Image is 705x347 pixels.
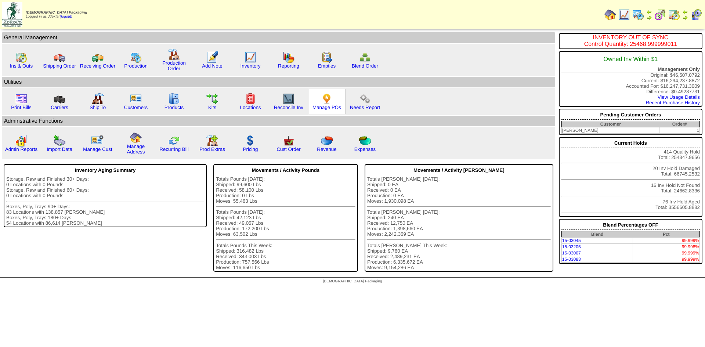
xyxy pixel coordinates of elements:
[124,105,148,110] a: Customers
[354,147,376,152] a: Expenses
[159,147,188,152] a: Recurring Bill
[6,176,204,226] div: Storage, Raw and Finished 30+ Days: 0 Locations with 0 Pounds Storage, Raw and Finished 60+ Days:...
[562,257,581,262] a: 15-03083
[10,63,33,69] a: Ins & Outs
[2,116,555,126] td: Adminstrative Functions
[243,147,258,152] a: Pricing
[321,93,333,105] img: po.png
[274,105,303,110] a: Reconcile Inv
[164,105,184,110] a: Products
[283,93,294,105] img: line_graph2.gif
[47,147,72,152] a: Import Data
[80,63,115,69] a: Receiving Order
[245,51,256,63] img: line_graph.gif
[60,15,72,19] a: (logout)
[2,2,22,27] img: zoroco-logo-small.webp
[350,105,380,110] a: Needs Report
[15,135,27,147] img: graph2.png
[561,110,700,120] div: Pending Customer Orders
[561,121,659,127] th: Customer
[562,250,581,256] a: 15-03007
[278,63,299,69] a: Reporting
[26,11,87,15] span: [DEMOGRAPHIC_DATA] Packaging
[130,93,142,105] img: customers.gif
[127,144,145,155] a: Manage Address
[92,93,104,105] img: factory2.gif
[633,231,699,238] th: Pct
[11,105,32,110] a: Print Bills
[323,279,382,283] span: [DEMOGRAPHIC_DATA] Packaging
[199,147,225,152] a: Prod Extras
[83,147,112,152] a: Manage Cust
[367,176,551,270] div: Totals [PERSON_NAME] [DATE]: Shipped: 0 EA Received: 0 EA Production: 0 EA Moves: 1,930,098 EA To...
[682,15,688,21] img: arrowright.gif
[604,9,616,21] img: home.gif
[15,51,27,63] img: calendarinout.gif
[659,121,700,127] th: Order#
[168,48,180,60] img: factory.gif
[241,63,261,69] a: Inventory
[561,127,659,134] td: [PERSON_NAME]
[162,60,186,71] a: Production Order
[206,93,218,105] img: workflow.gif
[321,51,333,63] img: workorder.gif
[15,93,27,105] img: invoice2.gif
[245,135,256,147] img: dollar.gif
[561,231,633,238] th: Blend
[124,63,148,69] a: Production
[562,238,581,243] a: 15-03045
[633,238,699,244] td: 99.999%
[561,138,700,148] div: Current Holds
[283,51,294,63] img: graph.gif
[51,105,68,110] a: Carriers
[91,135,105,147] img: managecust.png
[352,63,378,69] a: Blend Order
[359,51,371,63] img: network.png
[276,147,300,152] a: Cust Order
[54,135,65,147] img: import.gif
[283,135,294,147] img: cust_order.png
[561,53,700,66] div: Owned Inv Within $1
[633,250,699,256] td: 99.999%
[206,51,218,63] img: orders.gif
[245,93,256,105] img: locations.gif
[208,105,216,110] a: Kits
[168,135,180,147] img: reconcile.gif
[130,132,142,144] img: home.gif
[5,147,37,152] a: Admin Reports
[2,32,555,43] td: General Management
[646,100,700,105] a: Recent Purchase History
[6,166,204,175] div: Inventory Aging Summary
[2,77,555,87] td: Utilities
[682,9,688,15] img: arrowleft.gif
[562,244,581,249] a: 15-03205
[633,244,699,250] td: 99.998%
[559,51,702,107] div: Original: $46,507.0792 Current: $16,294,237.8872 Accounted For: $16,247,731.3009 Difference: $0.4...
[312,105,341,110] a: Manage POs
[561,66,700,72] div: Management Only
[90,105,106,110] a: Ship To
[216,176,355,270] div: Totals Pounds [DATE]: Shipped: 99,600 Lbs Received: 58,100 Lbs Production: 0 Lbs Moves: 55,463 Lb...
[168,93,180,105] img: cabinet.gif
[618,9,630,21] img: line_graph.gif
[646,9,652,15] img: arrowleft.gif
[561,35,700,48] div: INVENTORY OUT OF SYNC Control Quantity: 25468.999999011
[130,51,142,63] img: calendarprod.gif
[54,93,65,105] img: truck3.gif
[206,135,218,147] img: prodextras.gif
[632,9,644,21] img: calendarprod.gif
[92,51,104,63] img: truck2.gif
[659,127,700,134] td: 1
[216,166,355,175] div: Movements / Activity Pounds
[658,94,700,100] a: View Usage Details
[202,63,223,69] a: Add Note
[43,63,76,69] a: Shipping Order
[633,256,699,263] td: 99.999%
[561,220,700,230] div: Blend Percentages OFF
[654,9,666,21] img: calendarblend.gif
[318,63,336,69] a: Empties
[321,135,333,147] img: pie_chart.png
[54,51,65,63] img: truck.gif
[367,166,551,175] div: Movements / Activity [PERSON_NAME]
[690,9,702,21] img: calendarcustomer.gif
